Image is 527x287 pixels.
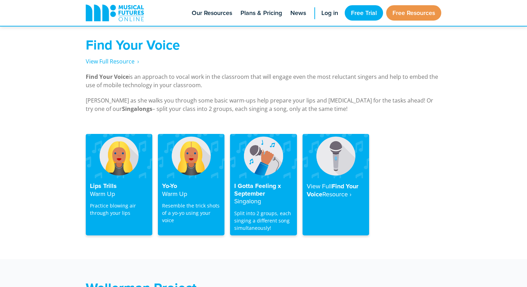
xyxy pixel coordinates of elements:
[86,96,441,113] p: [PERSON_NAME] as she walks you through some basic warm-ups help prepare your lips and [MEDICAL_DA...
[234,182,292,205] h4: I Gotta Feeling x September
[240,8,282,18] span: Plans & Pricing
[322,190,351,198] strong: Resource‎ ›
[90,189,115,198] strong: Warm Up
[162,189,187,198] strong: Warm Up
[158,134,224,235] a: Yo-YoWarm Up Resemble the trick shots of a yo-yo using your voice
[307,182,332,190] strong: View Full
[86,35,180,54] strong: Find Your Voice
[192,8,232,18] span: Our Resources
[86,134,152,235] a: Lips TrillsWarm Up Practice blowing air through your lips
[86,58,139,65] span: View Full Resource‎‏‏‎ ‎ ›
[303,134,369,235] a: View FullFind Your VoiceResource‎ ›
[90,182,148,198] h4: Lips Trills
[122,105,152,113] strong: Singalongs
[86,58,139,66] a: View Full Resource‎‏‏‎ ‎ ›
[386,5,441,21] a: Free Resources
[90,202,148,217] p: Practice blowing air through your lips
[321,8,338,18] span: Log in
[162,182,220,198] h4: Yo-Yo
[162,202,220,224] p: Resemble the trick shots of a yo-yo using your voice
[345,5,383,21] a: Free Trial
[234,210,292,232] p: Split into 2 groups, each singing a different song simultaneously!
[86,73,441,89] p: is an approach to vocal work in the classroom that will engage even the most reluctant singers an...
[290,8,306,18] span: News
[230,134,297,235] a: I Gotta Feeling x SeptemberSingalong Split into 2 groups, each singing a different song simultane...
[86,73,129,81] strong: Find Your Voice
[307,182,365,198] h4: Find Your Voice
[234,197,261,205] strong: Singalong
